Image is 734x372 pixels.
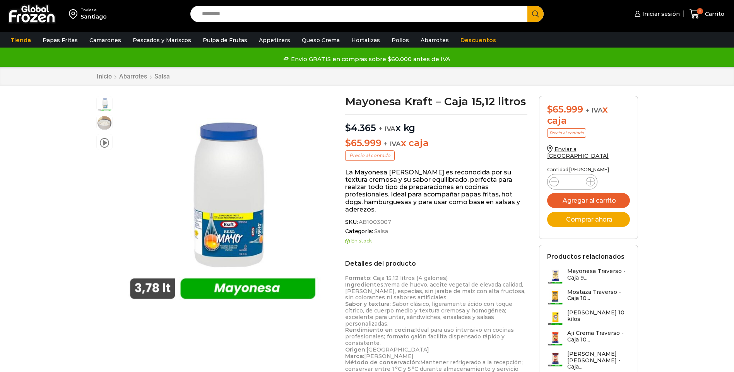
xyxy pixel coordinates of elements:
a: Enviar a [GEOGRAPHIC_DATA] [547,146,609,159]
span: + IVA [586,106,603,114]
span: Iniciar sesión [640,10,680,18]
a: Camarones [86,33,125,48]
span: mayonesa heinz [97,96,112,112]
span: + IVA [378,125,395,133]
span: $ [547,104,553,115]
a: Abarrotes [119,73,147,80]
h3: Mayonesa Traverso - Caja 9... [567,268,630,281]
a: Ají Crema Traverso - Caja 10... [547,330,630,346]
button: Search button [527,6,544,22]
div: x caja [547,104,630,126]
bdi: 65.999 [345,137,381,148]
p: Precio al contado [547,128,586,138]
p: Precio al contado [345,150,395,160]
span: Carrito [703,10,724,18]
a: 0 Carrito [688,5,726,23]
bdi: 4.365 [345,122,376,133]
div: Santiago [80,13,107,20]
a: Pulpa de Frutas [199,33,251,48]
span: mayonesa kraft [97,115,112,131]
p: x kg [345,114,527,134]
a: Abarrotes [417,33,453,48]
bdi: 65.999 [547,104,583,115]
a: Salsa [373,228,388,235]
a: Descuentos [457,33,500,48]
a: [PERSON_NAME] 10 kilos [547,309,630,326]
strong: Método de conservación: [345,359,420,366]
a: Appetizers [255,33,294,48]
span: + IVA [384,140,401,148]
div: 1 / 3 [116,96,329,308]
a: Mayonesa Traverso - Caja 9... [547,268,630,285]
span: SKU: [345,219,527,225]
span: 0 [697,8,703,14]
strong: Rendimiento en cocina: [345,326,415,333]
div: Enviar a [80,7,107,13]
strong: Ingredientes: [345,281,385,288]
span: $ [345,122,351,133]
a: Mostaza Traverso - Caja 10... [547,289,630,305]
a: Papas Fritas [39,33,82,48]
strong: Origen: [345,346,366,353]
a: Pescados y Mariscos [129,33,195,48]
img: mayonesa heinz [116,96,329,308]
h2: Productos relacionados [547,253,624,260]
a: Hortalizas [347,33,384,48]
h1: Mayonesa Kraft – Caja 15,12 litros [345,96,527,107]
a: Iniciar sesión [633,6,680,22]
p: Cantidad [PERSON_NAME] [547,167,630,172]
button: Agregar al carrito [547,193,630,208]
p: x caja [345,138,527,149]
h2: Detalles del producto [345,260,527,267]
h3: Mostaza Traverso - Caja 10... [567,289,630,302]
strong: Sabor y textura [345,300,390,307]
a: Tienda [7,33,35,48]
img: address-field-icon.svg [69,7,80,20]
a: Queso Crema [298,33,344,48]
h3: [PERSON_NAME] 10 kilos [567,309,630,323]
strong: Formato [345,275,370,282]
h3: Ají Crema Traverso - Caja 10... [567,330,630,343]
nav: Breadcrumb [96,73,170,80]
a: Salsa [154,73,170,80]
input: Product quantity [565,176,580,187]
span: $ [345,137,351,148]
button: Comprar ahora [547,212,630,227]
a: Pollos [388,33,413,48]
span: AB1003007 [358,219,391,225]
h3: [PERSON_NAME] [PERSON_NAME] - Caja... [567,351,630,370]
a: Inicio [96,73,112,80]
p: En stock [345,238,527,244]
span: Categoría: [345,228,527,235]
strong: Marca: [345,353,364,360]
p: La Mayonesa [PERSON_NAME] es reconocida por su textura cremosa y su sabor equilibrado, perfecta p... [345,169,527,213]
